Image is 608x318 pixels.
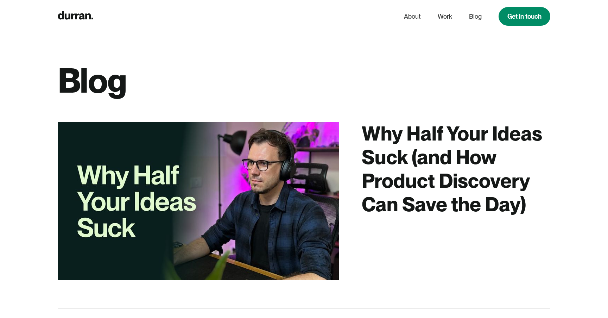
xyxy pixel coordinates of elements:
div: Why Half Your Ideas Suck (and How Product Discovery Can Save the Day) [362,122,550,217]
h1: Blog [58,62,550,99]
a: Why Half Your Ideas Suck (and How Product Discovery Can Save the Day) [58,122,550,280]
a: Get in touch [499,7,550,26]
a: home [58,10,93,23]
a: Blog [469,10,482,23]
a: Work [438,10,452,23]
a: About [404,10,421,23]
